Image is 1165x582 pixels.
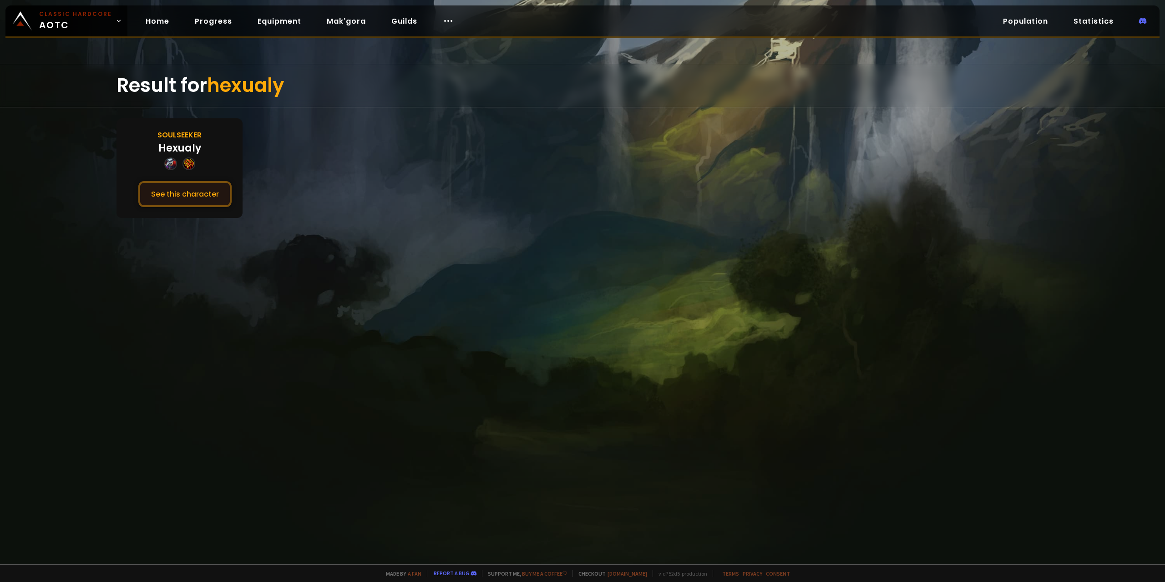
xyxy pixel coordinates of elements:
[522,570,567,577] a: Buy me a coffee
[5,5,127,36] a: Classic HardcoreAOTC
[158,141,201,156] div: Hexualy
[722,570,739,577] a: Terms
[380,570,421,577] span: Made by
[39,10,112,32] span: AOTC
[1066,12,1121,30] a: Statistics
[572,570,647,577] span: Checkout
[207,72,284,99] span: hexualy
[766,570,790,577] a: Consent
[319,12,373,30] a: Mak'gora
[157,129,202,141] div: Soulseeker
[116,64,1048,107] div: Result for
[250,12,309,30] a: Equipment
[608,570,647,577] a: [DOMAIN_NAME]
[996,12,1055,30] a: Population
[434,570,469,577] a: Report a bug
[743,570,762,577] a: Privacy
[482,570,567,577] span: Support me,
[653,570,707,577] span: v. d752d5 - production
[138,181,232,207] button: See this character
[187,12,239,30] a: Progress
[138,12,177,30] a: Home
[384,12,425,30] a: Guilds
[408,570,421,577] a: a fan
[39,10,112,18] small: Classic Hardcore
